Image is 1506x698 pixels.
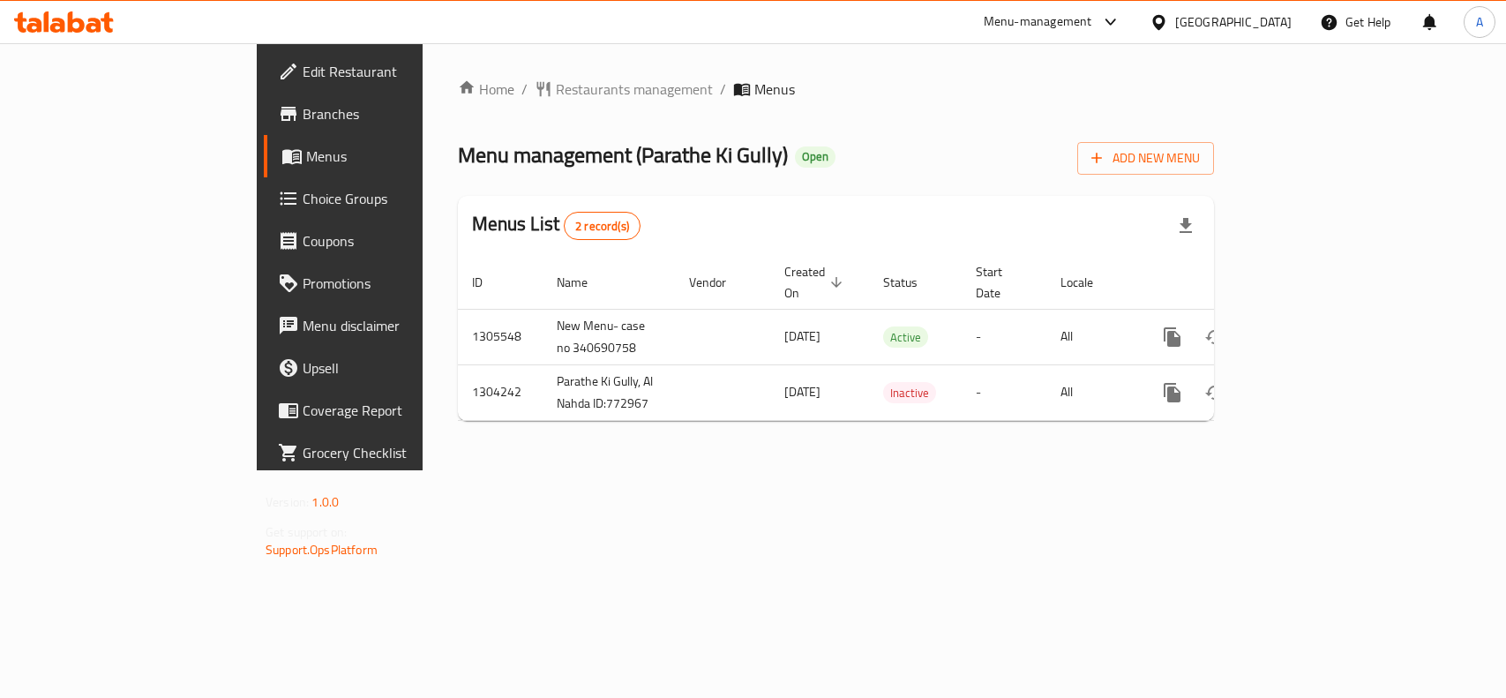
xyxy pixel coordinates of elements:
span: Choice Groups [303,188,494,209]
span: Active [883,327,928,348]
span: Created On [784,261,848,304]
a: Choice Groups [264,177,508,220]
th: Actions [1137,256,1335,310]
span: Edit Restaurant [303,61,494,82]
button: Change Status [1194,316,1236,358]
div: Active [883,326,928,348]
span: Grocery Checklist [303,442,494,463]
button: more [1151,372,1194,414]
a: Promotions [264,262,508,304]
a: Coupons [264,220,508,262]
div: Export file [1165,205,1207,247]
a: Restaurants management [535,79,713,100]
a: Grocery Checklist [264,432,508,474]
td: - [962,364,1046,420]
span: Add New Menu [1091,147,1200,169]
span: Inactive [883,383,936,403]
span: Name [557,272,611,293]
a: Menu disclaimer [264,304,508,347]
nav: breadcrumb [458,79,1214,100]
span: [DATE] [784,325,820,348]
span: ID [472,272,506,293]
span: 2 record(s) [565,218,640,235]
a: Upsell [264,347,508,389]
li: / [720,79,726,100]
a: Branches [264,93,508,135]
div: Total records count [564,212,641,240]
div: Open [795,146,835,168]
span: A [1476,12,1483,32]
span: Locale [1060,272,1116,293]
span: Status [883,272,940,293]
span: Menu disclaimer [303,315,494,336]
span: [DATE] [784,380,820,403]
span: Restaurants management [556,79,713,100]
div: Menu-management [984,11,1092,33]
button: Change Status [1194,372,1236,414]
div: [GEOGRAPHIC_DATA] [1175,12,1292,32]
span: Promotions [303,273,494,294]
span: Open [795,149,835,164]
td: All [1046,309,1137,364]
td: All [1046,364,1137,420]
td: New Menu- case no 340690758 [543,309,675,364]
span: Coupons [303,230,494,251]
td: Parathe Ki Gully, Al Nahda ID:772967 [543,364,675,420]
h2: Menus List [472,211,641,240]
span: Branches [303,103,494,124]
table: enhanced table [458,256,1335,421]
span: 1.0.0 [311,491,339,514]
span: Coverage Report [303,400,494,421]
span: Vendor [689,272,749,293]
span: Upsell [303,357,494,379]
span: Get support on: [266,521,347,544]
span: Menu management ( Parathe Ki Gully ) [458,135,788,175]
button: more [1151,316,1194,358]
a: Support.OpsPlatform [266,538,378,561]
span: Start Date [976,261,1025,304]
span: Version: [266,491,309,514]
td: - [962,309,1046,364]
span: Menus [754,79,795,100]
a: Edit Restaurant [264,50,508,93]
span: Menus [306,146,494,167]
a: Coverage Report [264,389,508,432]
button: Add New Menu [1077,142,1214,175]
a: Menus [264,135,508,177]
li: / [521,79,528,100]
div: Inactive [883,382,936,403]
